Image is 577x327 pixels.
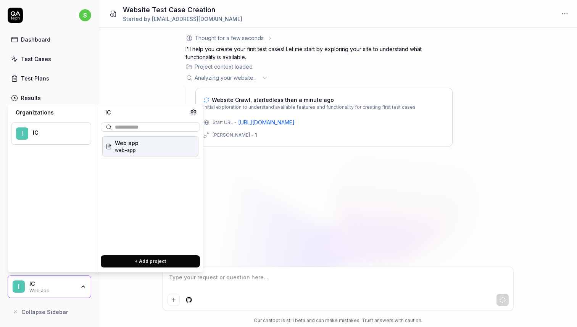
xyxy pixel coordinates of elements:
[123,5,242,15] h1: Website Test Case Creation
[115,147,139,154] span: Project ID: cnYb
[33,129,81,136] div: IC
[8,90,91,105] a: Results
[195,74,259,82] span: Analyzing your website
[101,135,200,249] div: Suggestions
[29,287,75,293] div: Web app
[123,15,242,23] div: Started by
[8,275,91,298] button: IICWeb app
[212,96,334,104] span: Website Crawl, started less than a minute ago
[11,122,91,145] button: IIC
[152,16,242,22] span: [EMAIL_ADDRESS][DOMAIN_NAME]
[253,74,259,82] span: ..
[101,255,200,267] button: + Add project
[8,52,91,66] a: Test Cases
[203,96,416,104] a: Website Crawl, startedless than a minute ago
[21,308,68,316] span: Collapse Sidebar
[101,109,190,116] div: IC
[213,119,237,126] div: Start URL -
[115,139,139,147] span: Web app
[13,280,25,293] span: I
[79,9,91,21] span: s
[213,132,253,139] div: [PERSON_NAME] -
[8,304,91,319] button: Collapse Sidebar
[190,109,197,118] a: Organization settings
[203,104,416,111] span: Initial exploration to understand available features and functionality for creating first test cases
[195,63,253,71] div: Project context loaded
[238,118,295,126] a: [URL][DOMAIN_NAME]
[195,34,264,42] div: Thought for a few seconds
[29,280,75,287] div: IC
[11,109,91,116] div: Organizations
[8,71,91,86] a: Test Plans
[16,127,28,140] span: I
[168,294,180,306] button: Add attachment
[79,8,91,23] button: s
[163,317,514,324] div: Our chatbot is still beta and can make mistakes. Trust answers with caution.
[8,32,91,47] a: Dashboard
[21,35,50,43] div: Dashboard
[21,94,41,102] div: Results
[21,55,51,63] div: Test Cases
[185,45,453,61] p: I'll help you create your first test cases! Let me start by exploring your site to understand wha...
[255,131,257,139] div: 1
[21,74,49,82] div: Test Plans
